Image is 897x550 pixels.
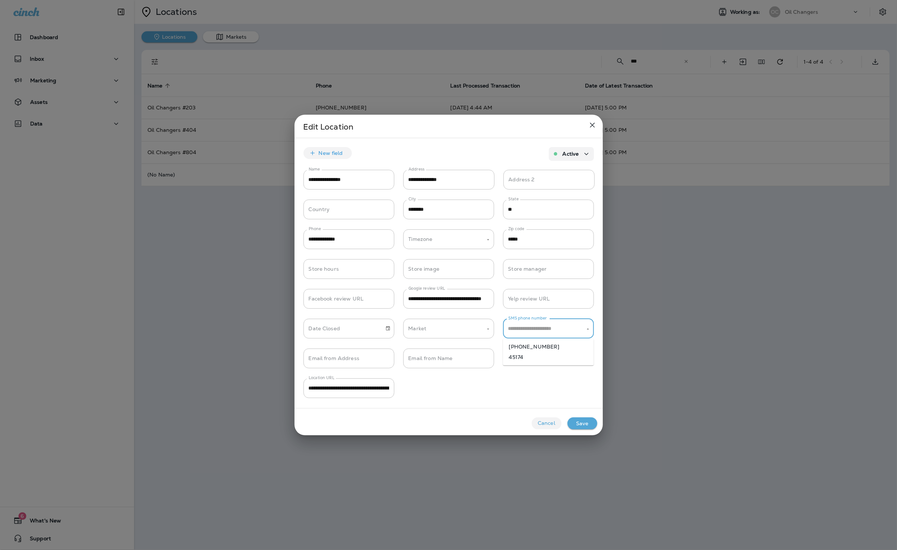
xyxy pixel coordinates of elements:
label: Google review URL [408,286,445,291]
label: SMS phone number [508,315,547,321]
label: City [408,196,416,202]
button: close [585,118,600,133]
button: Close [585,326,591,333]
button: Choose date [382,323,394,334]
label: Address [408,166,424,172]
label: Phone [309,226,321,232]
label: Zip code [508,226,524,232]
button: Cancel [532,417,562,429]
li: [PHONE_NUMBER] [503,341,594,352]
label: Name [309,166,320,172]
p: New field [319,150,343,156]
h2: Edit Location [295,115,603,138]
p: Active [563,151,579,157]
button: Open [485,326,492,333]
button: Active [549,147,594,161]
button: Open [485,236,492,243]
button: Save [567,417,597,429]
label: State [508,196,519,202]
label: Location URL [309,375,334,381]
button: New field [303,147,352,159]
li: 45174 [503,352,594,362]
